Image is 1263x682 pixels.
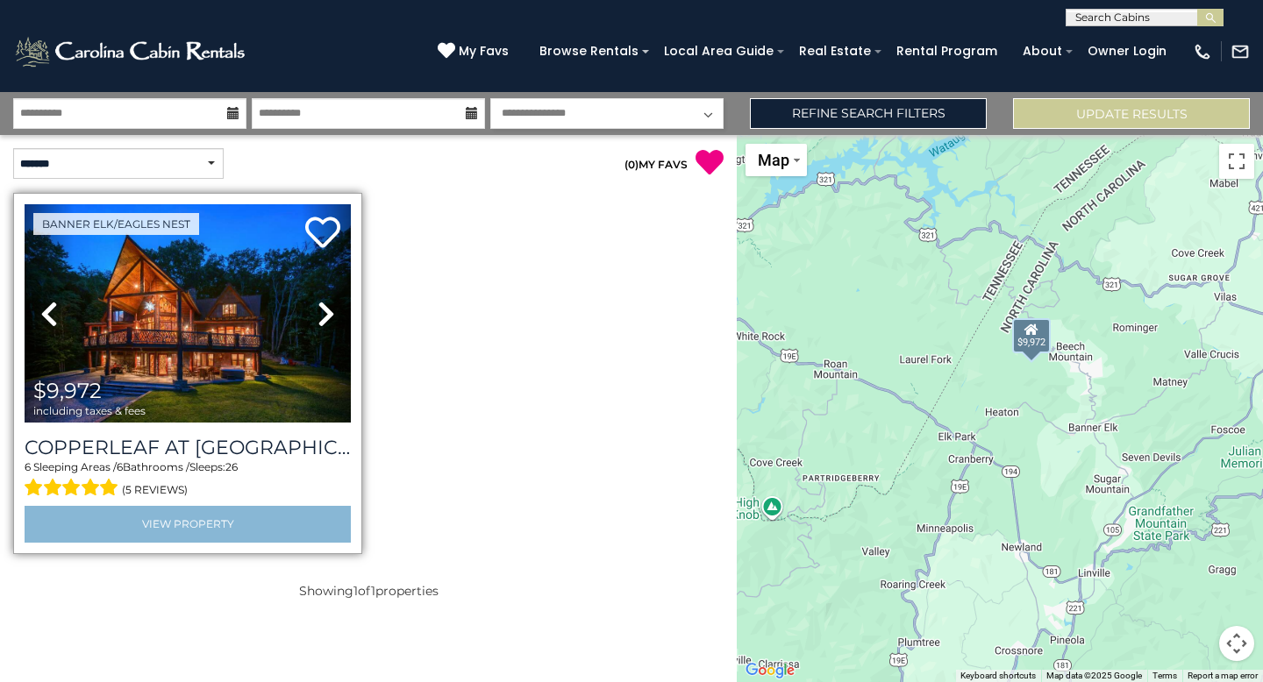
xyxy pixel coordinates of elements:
button: Map camera controls [1219,626,1254,661]
a: (0)MY FAVS [624,158,688,171]
span: (5 reviews) [122,479,188,501]
img: Google [741,659,799,682]
span: Map [758,151,789,169]
a: View Property [25,506,351,542]
div: Sleeping Areas / Bathrooms / Sleeps: [25,459,351,501]
img: White-1-2.png [13,34,250,69]
button: Toggle fullscreen view [1219,144,1254,179]
span: Map data ©2025 Google [1046,671,1142,680]
button: Keyboard shortcuts [960,670,1036,682]
span: 26 [225,460,238,473]
a: Copperleaf at [GEOGRAPHIC_DATA] [25,436,351,459]
span: My Favs [459,42,509,60]
a: Refine Search Filters [750,98,987,129]
a: My Favs [438,42,513,61]
span: 1 [353,583,358,599]
a: Open this area in Google Maps (opens a new window) [741,659,799,682]
a: Rental Program [888,38,1006,65]
span: 6 [25,460,31,473]
h3: Copperleaf at Eagles Nest [25,436,351,459]
img: phone-regular-white.png [1193,42,1212,61]
a: Terms (opens in new tab) [1152,671,1177,680]
button: Change map style [746,144,807,176]
span: ( ) [624,158,639,171]
img: thumbnail_168963401.jpeg [25,204,351,423]
span: 0 [628,158,635,171]
span: $9,972 [33,378,102,403]
p: Showing of properties [13,582,724,600]
a: About [1014,38,1071,65]
button: Update Results [1013,98,1250,129]
a: Browse Rentals [531,38,647,65]
a: Owner Login [1079,38,1175,65]
span: including taxes & fees [33,405,146,416]
a: Real Estate [790,38,880,65]
a: Banner Elk/Eagles Nest [33,213,199,235]
span: 6 [117,460,123,473]
img: mail-regular-white.png [1231,42,1250,61]
span: 1 [371,583,375,599]
a: Report a map error [1188,671,1258,680]
a: Add to favorites [305,215,340,252]
a: Local Area Guide [655,38,782,65]
div: $9,972 [1012,318,1051,353]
